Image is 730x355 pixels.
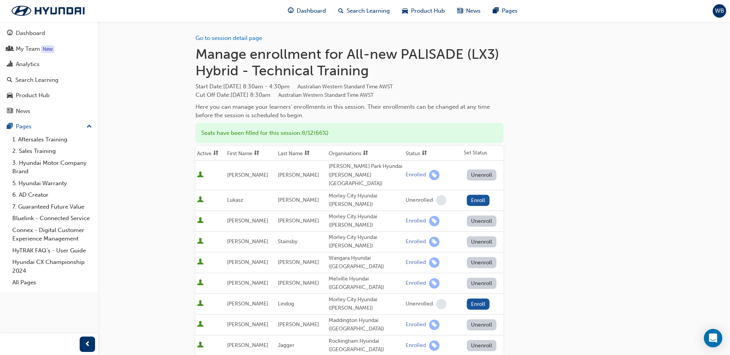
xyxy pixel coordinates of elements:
[9,201,95,213] a: 7. Guaranteed Future Value
[7,108,13,115] span: news-icon
[197,171,204,179] span: User is active
[278,197,319,203] span: [PERSON_NAME]
[9,212,95,224] a: Bluelink - Connected Service
[278,172,319,178] span: [PERSON_NAME]
[347,7,390,15] span: Search Learning
[288,6,294,16] span: guage-icon
[9,245,95,257] a: HyTRAK FAQ's - User Guide
[3,42,95,56] a: My Team
[9,134,95,146] a: 1. Aftersales Training
[16,60,40,69] div: Analytics
[227,321,268,328] span: [PERSON_NAME]
[404,146,462,161] th: Toggle SortBy
[7,46,13,53] span: people-icon
[7,30,13,37] span: guage-icon
[278,280,319,286] span: [PERSON_NAME]
[195,82,503,91] span: Start Date :
[329,275,403,292] div: Melville Hyundai ([GEOGRAPHIC_DATA])
[329,316,403,333] div: Maddington Hyundai ([GEOGRAPHIC_DATA])
[704,329,722,347] div: Open Intercom Messenger
[436,195,446,206] span: learningRecordVerb_NONE-icon
[467,257,497,268] button: Unenroll
[467,319,497,330] button: Unenroll
[3,119,95,134] button: Pages
[195,91,374,98] span: Cut Off Date : [DATE] 8:30am
[329,192,403,209] div: Morley City Hyundai ([PERSON_NAME])
[278,300,294,307] span: Lindog
[195,146,226,161] th: Toggle SortBy
[15,76,58,85] div: Search Learning
[195,35,262,41] a: Go to session detail page
[411,7,445,15] span: Product Hub
[429,278,439,289] span: learningRecordVerb_ENROLL-icon
[9,145,95,157] a: 2. Sales Training
[227,197,243,203] span: Lukasz
[7,92,13,99] span: car-icon
[227,280,268,286] span: [PERSON_NAME]
[9,177,95,189] a: 5. Hyundai Warranty
[493,6,499,16] span: pages-icon
[338,6,344,16] span: search-icon
[227,342,268,348] span: [PERSON_NAME]
[226,146,276,161] th: Toggle SortBy
[467,340,497,351] button: Unenroll
[713,4,726,18] button: WB
[466,7,481,15] span: News
[436,299,446,309] span: learningRecordVerb_NONE-icon
[429,320,439,330] span: learningRecordVerb_ENROLL-icon
[406,217,426,225] div: Enrolled
[195,123,503,143] div: Seats have been filled for this session : 8 / 12 ( 66% )
[329,337,403,354] div: Rockingham Hyundai ([GEOGRAPHIC_DATA])
[276,146,327,161] th: Toggle SortBy
[282,3,332,19] a: guage-iconDashboard
[3,88,95,103] a: Product Hub
[429,340,439,351] span: learningRecordVerb_ENROLL-icon
[16,45,40,53] div: My Team
[429,237,439,247] span: learningRecordVerb_ENROLL-icon
[327,146,404,161] th: Toggle SortBy
[502,7,518,15] span: Pages
[329,233,403,250] div: Morley City Hyundai ([PERSON_NAME])
[16,107,30,116] div: News
[715,7,724,15] span: WB
[197,300,204,308] span: User is active
[9,189,95,201] a: 6. AD Creator
[297,7,326,15] span: Dashboard
[396,3,451,19] a: car-iconProduct Hub
[329,162,403,188] div: [PERSON_NAME] Park Hyundai ([PERSON_NAME][GEOGRAPHIC_DATA])
[406,342,426,349] div: Enrolled
[4,3,92,19] img: Trak
[197,196,204,204] span: User is active
[16,29,45,38] div: Dashboard
[197,217,204,225] span: User is active
[9,224,95,245] a: Connex - Digital Customer Experience Management
[467,195,490,206] button: Enroll
[462,146,503,161] th: Set Status
[406,238,426,246] div: Enrolled
[406,259,426,266] div: Enrolled
[406,171,426,179] div: Enrolled
[278,342,294,348] span: Jagger
[278,321,319,328] span: [PERSON_NAME]
[297,83,393,90] span: Australian Western Standard Time AWST
[278,259,319,265] span: [PERSON_NAME]
[3,25,95,119] button: DashboardMy TeamAnalyticsSearch LearningProduct HubNews
[16,122,32,131] div: Pages
[3,26,95,40] a: Dashboard
[429,216,439,226] span: learningRecordVerb_ENROLL-icon
[7,77,12,84] span: search-icon
[363,150,368,157] span: sorting-icon
[332,3,396,19] a: search-iconSearch Learning
[422,150,427,157] span: sorting-icon
[197,279,204,287] span: User is active
[197,321,204,328] span: User is active
[9,256,95,277] a: Hyundai CX Championship 2024
[85,340,90,349] span: prev-icon
[406,300,433,308] div: Unenrolled
[467,216,497,227] button: Unenroll
[197,238,204,246] span: User is active
[197,259,204,266] span: User is active
[16,91,50,100] div: Product Hub
[457,6,463,16] span: news-icon
[329,212,403,230] div: Morley City Hyundai ([PERSON_NAME])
